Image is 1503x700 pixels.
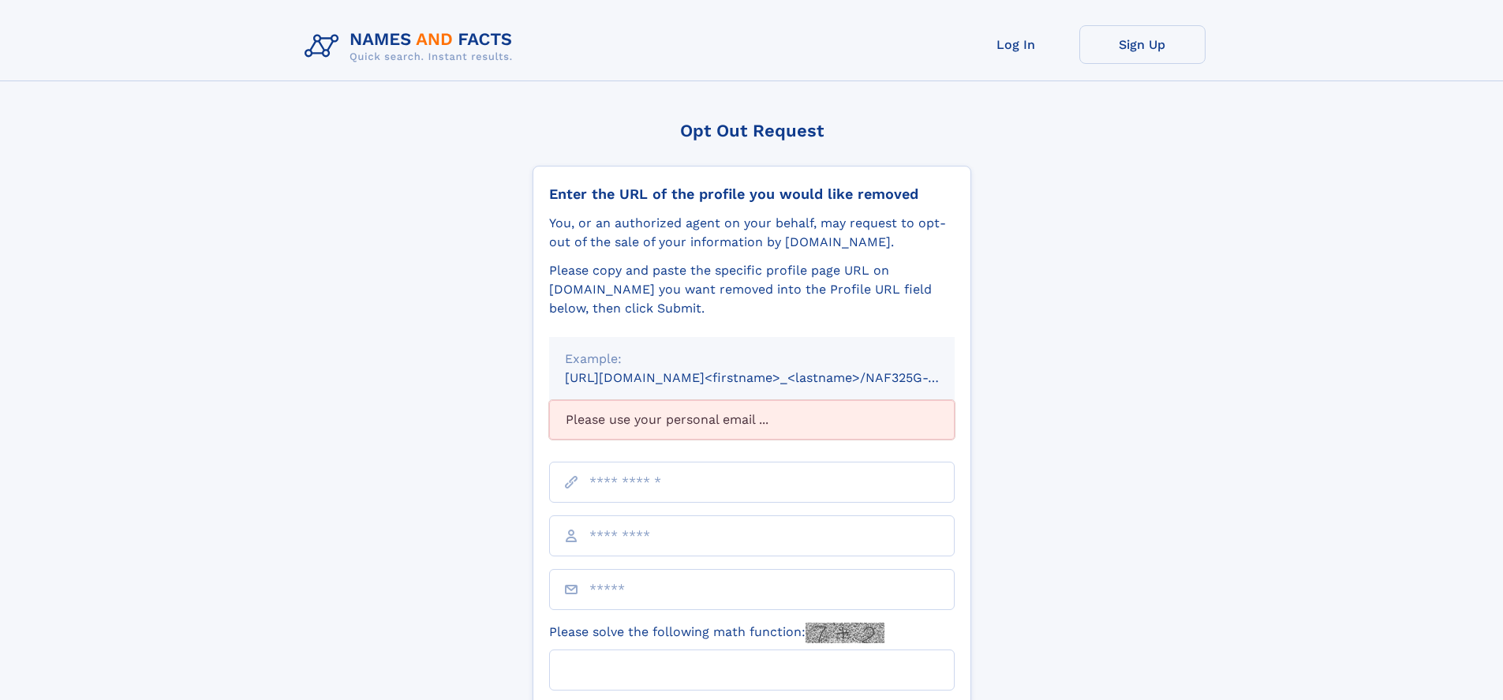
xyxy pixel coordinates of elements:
div: Please use your personal email ... [549,400,955,440]
label: Please solve the following math function: [549,623,884,643]
small: [URL][DOMAIN_NAME]<firstname>_<lastname>/NAF325G-xxxxxxxx [565,370,985,385]
div: Opt Out Request [533,121,971,140]
img: Logo Names and Facts [298,25,525,68]
a: Sign Up [1079,25,1206,64]
a: Log In [953,25,1079,64]
div: Enter the URL of the profile you would like removed [549,185,955,203]
div: Example: [565,350,939,369]
div: Please copy and paste the specific profile page URL on [DOMAIN_NAME] you want removed into the Pr... [549,261,955,318]
div: You, or an authorized agent on your behalf, may request to opt-out of the sale of your informatio... [549,214,955,252]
